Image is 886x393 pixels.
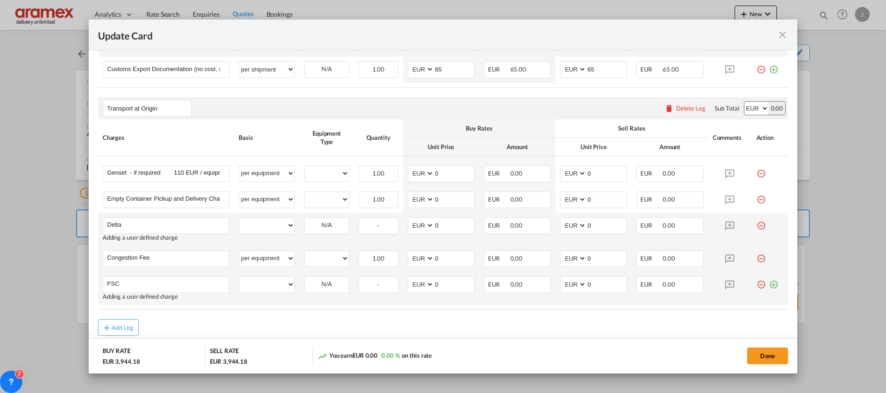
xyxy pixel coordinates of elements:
[107,101,191,115] input: Leg Name
[560,124,703,132] div: Sell Rates
[510,170,523,177] span: 0.00
[403,138,479,156] th: Unit Price
[107,62,229,76] input: Charge Name
[103,277,229,291] md-input-container: FSC
[756,191,766,201] md-icon: icon-minus-circle-outline red-400-fg
[103,133,229,142] div: Charges
[107,277,229,291] input: Charge Name
[434,62,474,76] input: 65
[103,251,229,265] md-input-container: Congestion Fee
[239,192,294,207] select: per equipment
[103,234,229,241] div: Adding a user defined charge
[210,357,248,366] div: EUR 3,944.18
[664,104,674,113] md-icon: icon-delete
[663,281,675,288] span: 0.00
[372,255,385,262] span: 1.00
[479,138,555,156] th: Amount
[586,166,626,180] input: 0
[640,281,661,288] span: EUR
[586,277,626,291] input: 0
[510,222,523,229] span: 0.00
[305,277,349,291] div: N/A
[769,61,778,71] md-icon: icon-plus-circle-outline green-400-fg
[663,170,675,177] span: 0.00
[488,196,509,203] span: EUR
[107,251,229,265] input: Charge Name
[488,222,509,229] span: EUR
[103,62,229,76] md-input-container: Customs Export Documentation (no cost, suggested sell)
[372,196,385,203] span: 1.00
[98,319,139,336] button: Add Leg
[747,347,788,364] button: Done
[358,133,398,142] div: Quantity
[640,170,661,177] span: EUR
[434,166,474,180] input: 0
[103,357,143,366] div: EUR 3,944.18
[111,325,134,330] div: Add Leg
[663,196,675,203] span: 0.00
[305,218,349,232] div: N/A
[107,218,229,232] input: Charge Name
[640,196,661,203] span: EUR
[664,105,705,112] button: Delete Leg
[488,65,509,73] span: EUR
[663,222,675,229] span: 0.00
[488,281,509,288] span: EUR
[103,347,130,357] div: BUY RATE
[103,166,229,180] md-input-container: Genset - if required 110 EUR / equipment
[103,192,229,206] md-input-container: Empty Container Pickup and Delivery Charge
[676,105,705,112] div: Delete Leg
[510,281,523,288] span: 0.00
[107,192,229,206] input: Charge Name
[377,281,379,288] span: -
[103,218,229,232] md-input-container: Delta
[586,192,626,206] input: 0
[239,251,294,266] select: per equipment
[89,20,797,373] md-dialog: Update Card Port ...
[102,323,111,332] md-icon: icon-plus md-link-fg s20
[239,62,294,77] select: per shipment
[756,165,766,175] md-icon: icon-minus-circle-outline red-400-fg
[434,192,474,206] input: 0
[98,29,777,40] div: Update Card
[381,352,399,359] span: 0.00 %
[239,166,294,181] select: per equipment
[663,65,679,73] span: 65.00
[586,218,626,232] input: 0
[640,222,661,229] span: EUR
[640,255,661,262] span: EUR
[488,170,509,177] span: EUR
[488,255,509,262] span: EUR
[305,62,349,76] div: N/A
[434,277,474,291] input: 0
[510,196,523,203] span: 0.00
[769,102,786,115] div: 0.00
[756,276,766,286] md-icon: icon-minus-circle-outline red-400-fg
[715,104,739,112] div: Sub Total
[708,119,752,156] th: Comments
[352,352,378,359] span: EUR 0.00
[769,276,778,286] md-icon: icon-plus-circle-outline green-400-fg
[777,29,788,40] md-icon: icon-close fg-AAA8AD m-0 pointer
[372,65,385,73] span: 1.00
[434,251,474,265] input: 0
[586,251,626,265] input: 0
[372,170,385,177] span: 1.00
[103,293,229,300] div: Adding a user defined charge
[632,138,708,156] th: Amount
[640,65,661,73] span: EUR
[752,119,788,156] th: Action
[239,133,295,142] div: Basis
[318,352,327,361] md-icon: icon-trending-up
[756,217,766,227] md-icon: icon-minus-circle-outline red-400-fg
[408,124,551,132] div: Buy Rates
[434,218,474,232] input: 0
[663,255,675,262] span: 0.00
[756,250,766,260] md-icon: icon-minus-circle-outline red-400-fg
[586,62,626,76] input: 65
[107,166,229,180] input: Charge Name
[555,138,632,156] th: Unit Price
[377,222,379,229] span: -
[510,255,523,262] span: 0.00
[318,351,432,361] div: You earn on this rate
